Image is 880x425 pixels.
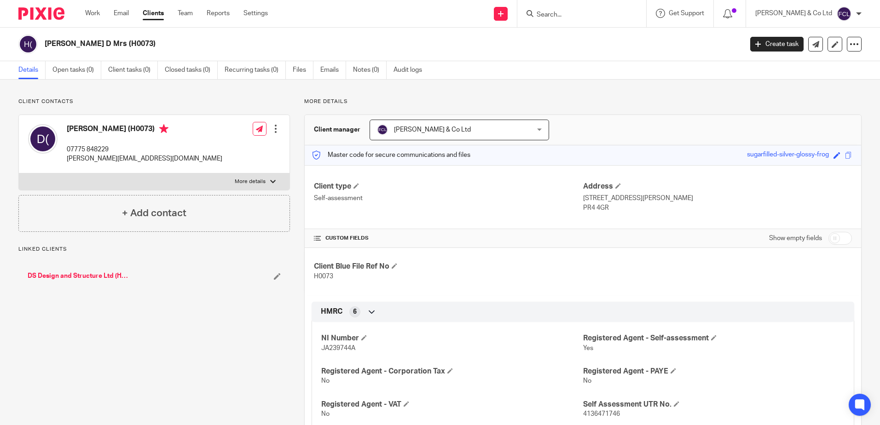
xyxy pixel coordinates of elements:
input: Search [536,11,619,19]
p: Linked clients [18,246,290,253]
span: No [583,378,591,384]
p: Master code for secure communications and files [312,150,470,160]
a: Work [85,9,100,18]
a: Open tasks (0) [52,61,101,79]
a: Settings [243,9,268,18]
p: Client contacts [18,98,290,105]
a: Create task [750,37,804,52]
h4: Registered Agent - Corporation Tax [321,367,583,376]
h4: [PERSON_NAME] (H0073) [67,124,222,136]
img: svg%3E [377,124,388,135]
a: Audit logs [394,61,429,79]
img: Pixie [18,7,64,20]
h4: Address [583,182,852,191]
a: Client tasks (0) [108,61,158,79]
h4: NI Number [321,333,583,343]
span: No [321,411,330,417]
span: 4136471746 [583,411,620,417]
p: Self-assessment [314,194,583,203]
i: Primary [159,124,168,133]
span: 6 [353,307,357,316]
span: HMRC [321,307,342,316]
span: Yes [583,345,593,351]
h4: CUSTOM FIELDS [314,235,583,242]
img: svg%3E [28,124,58,154]
img: svg%3E [18,34,38,54]
h4: Registered Agent - Self-assessment [583,333,845,343]
a: DS Design and Structure Ltd (H0073) [28,271,129,281]
a: Emails [320,61,346,79]
h4: Client type [314,182,583,191]
h4: + Add contact [122,206,186,220]
h3: Client manager [314,125,360,134]
span: Get Support [669,10,704,17]
span: H0073 [314,273,333,280]
h4: Registered Agent - PAYE [583,367,845,376]
a: Closed tasks (0) [165,61,218,79]
p: 07775 848229 [67,145,222,154]
a: Notes (0) [353,61,387,79]
label: Show empty fields [769,234,822,243]
span: [PERSON_NAME] & Co Ltd [394,126,471,133]
p: PR4 4GR [583,203,852,212]
a: Reports [207,9,230,18]
div: sugarfilled-silver-glossy-frog [747,150,829,161]
h4: Client Blue File Ref No [314,262,583,271]
h2: [PERSON_NAME] D Mrs (H0073) [45,39,598,49]
a: Recurring tasks (0) [225,61,286,79]
a: Clients [143,9,164,18]
a: Files [293,61,313,79]
p: More details [304,98,862,105]
p: [STREET_ADDRESS][PERSON_NAME] [583,194,852,203]
p: [PERSON_NAME] & Co Ltd [755,9,832,18]
img: svg%3E [837,6,851,21]
a: Email [114,9,129,18]
span: No [321,378,330,384]
h4: Registered Agent - VAT [321,400,583,409]
span: JA239744A [321,345,355,351]
a: Team [178,9,193,18]
h4: Self Assessment UTR No. [583,400,845,409]
a: Details [18,61,46,79]
p: [PERSON_NAME][EMAIL_ADDRESS][DOMAIN_NAME] [67,154,222,163]
p: More details [235,178,266,185]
